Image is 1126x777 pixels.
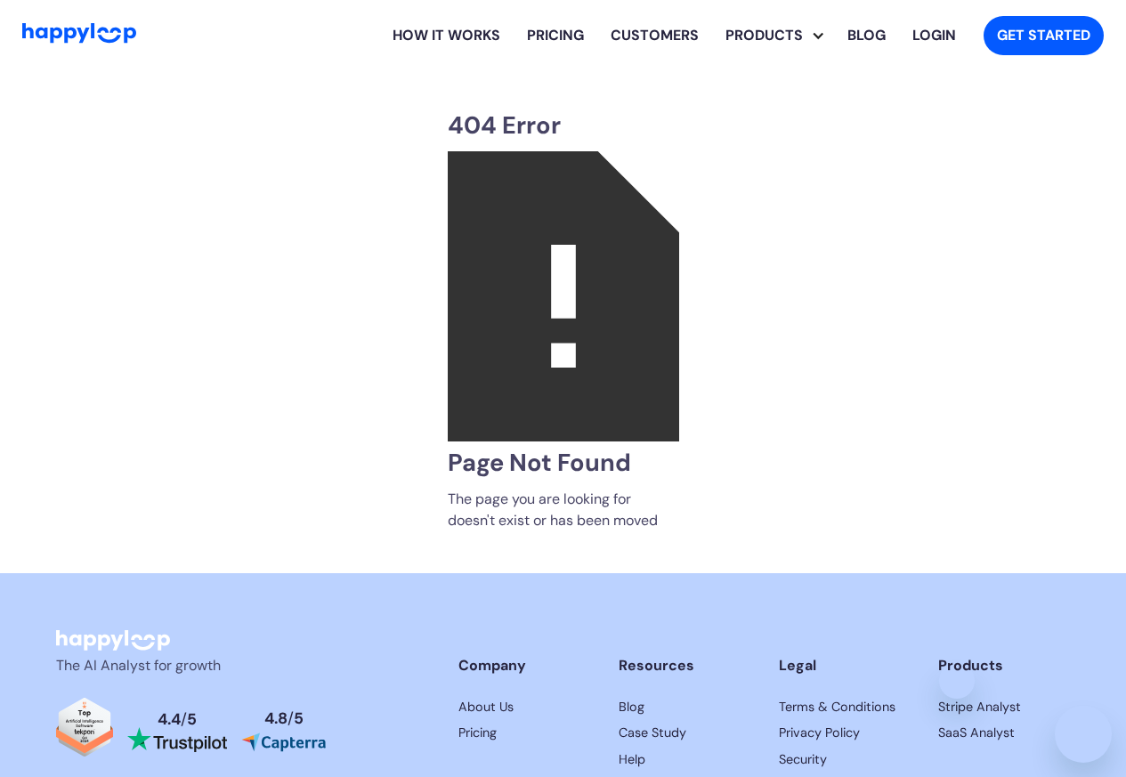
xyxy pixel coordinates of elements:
[619,698,750,717] a: Read HappyLoop case studies
[984,16,1104,55] a: Get started with HappyLoop
[458,698,590,717] a: Learn more about HappyLoop
[22,23,136,44] img: HappyLoop Logo
[619,750,750,770] a: Get help with HappyLoop
[448,450,679,474] h2: Page Not Found
[619,724,750,743] a: Read HappyLoop case studies
[1055,706,1112,763] iframe: Button to launch messaging window
[241,711,327,752] a: Read reviews about HappyLoop on Capterra
[938,724,1070,743] a: HappyLoop's Privacy Policy
[597,7,712,64] a: Learn how HappyLoop works
[938,698,1070,717] a: HappyLoop's Terms & Conditions
[779,750,911,770] a: HappyLoop's Security Page
[458,655,590,676] div: Company
[264,711,304,727] div: 4.8 5
[712,25,816,46] div: PRODUCTS
[56,698,113,765] a: Read reviews about HappyLoop on Tekpon
[448,113,679,137] h2: 404 Error
[22,23,136,48] a: Go to Home Page
[834,7,899,64] a: Visit the HappyLoop blog for insights
[725,7,834,64] div: PRODUCTS
[899,7,969,64] a: Log in to your HappyLoop account
[448,489,679,531] div: The page you are looking for doesn't exist or has been moved
[127,712,227,752] a: Read reviews about HappyLoop on Trustpilot
[938,655,1070,676] div: Products
[288,708,294,728] span: /
[779,698,911,717] a: HappyLoop's Terms & Conditions
[56,655,327,676] p: The AI Analyst for growth
[158,712,197,728] div: 4.4 5
[779,724,911,743] a: HappyLoop's Privacy Policy
[712,7,834,64] div: Explore HappyLoop use cases
[939,663,975,699] iframe: Close message
[181,709,187,729] span: /
[619,655,750,676] div: Resources
[514,7,597,64] a: View HappyLoop pricing plans
[379,7,514,64] a: Learn how HappyLoop works
[458,724,590,743] a: View HappyLoop pricing plans
[779,655,911,676] div: Legal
